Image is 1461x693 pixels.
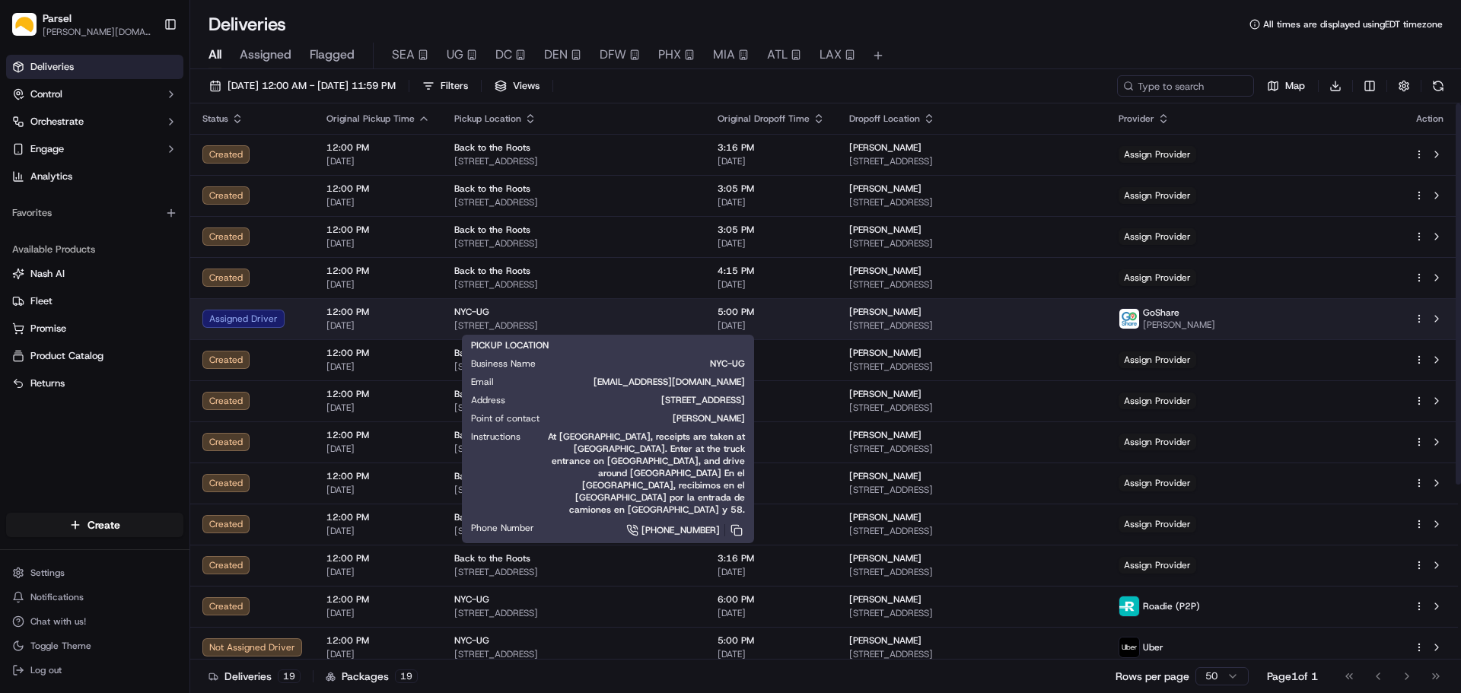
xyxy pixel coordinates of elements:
img: uber-new-logo.jpeg [1119,637,1139,657]
span: 3:16 PM [718,552,825,564]
span: 4:15 PM [718,388,825,400]
span: [STREET_ADDRESS] [849,155,1094,167]
span: Parsel [43,11,72,26]
span: [DATE] [326,319,430,332]
span: [DATE] [326,155,430,167]
span: 3:16 PM [718,347,825,359]
span: [STREET_ADDRESS] [454,155,693,167]
button: Views [488,75,546,97]
span: DC [495,46,512,64]
a: Powered byPylon [107,335,184,348]
img: goshare_logo.png [1119,309,1139,329]
div: 19 [278,669,301,683]
span: Back to the Roots [454,347,530,359]
span: [EMAIL_ADDRESS][DOMAIN_NAME] [518,376,745,388]
span: 12:00 PM [326,429,430,441]
a: 📗Knowledge Base [9,293,123,320]
button: Refresh [1428,75,1449,97]
div: Start new chat [68,145,250,161]
span: 12:00 PM [326,552,430,564]
span: Returns [30,377,65,390]
span: 3:05 PM [718,429,825,441]
span: [STREET_ADDRESS] [849,443,1094,455]
span: [STREET_ADDRESS] [849,402,1094,414]
span: 12:00 PM [326,388,430,400]
span: 12:00 PM [326,306,430,318]
a: 💻API Documentation [123,293,250,320]
div: Deliveries [208,669,301,684]
button: Engage [6,137,183,161]
img: Nash [15,15,46,46]
span: [PERSON_NAME] [564,412,745,424]
span: DFW [600,46,626,64]
span: [STREET_ADDRESS] [454,607,693,619]
span: [DATE] [718,443,825,455]
button: Nash AI [6,262,183,286]
button: [PERSON_NAME][DOMAIN_NAME][EMAIL_ADDRESS][PERSON_NAME][DOMAIN_NAME] [43,26,151,38]
button: Returns [6,371,183,396]
div: Available Products [6,237,183,262]
button: Log out [6,660,183,681]
span: [PERSON_NAME] [849,306,921,318]
button: Settings [6,562,183,583]
span: 12:00 PM [326,347,430,359]
button: Filters [415,75,475,97]
span: 12:00 PM [326,511,430,523]
span: Pylon [151,336,184,348]
span: 3:16 PM [718,141,825,154]
span: [PERSON_NAME] [849,224,921,236]
span: Settings [30,567,65,579]
a: Promise [12,322,177,335]
span: [PERSON_NAME] [849,470,921,482]
h1: Deliveries [208,12,286,37]
span: 12:00 PM [326,265,430,277]
span: [DATE] [326,484,430,496]
span: Dropoff Location [849,113,920,125]
span: [STREET_ADDRESS] [849,607,1094,619]
span: Back to the Roots [454,141,530,154]
span: Back to the Roots [454,265,530,277]
span: NYC-UG [454,634,489,647]
a: Nash AI [12,267,177,281]
div: Past conversations [15,198,102,210]
p: Welcome 👋 [15,61,277,85]
img: 1755196953914-cd9d9cba-b7f7-46ee-b6f5-75ff69acacf5 [32,145,59,173]
span: [STREET_ADDRESS] [530,394,745,406]
span: Create [88,517,120,532]
span: Status [202,113,228,125]
div: 📗 [15,300,27,313]
span: Uber [1143,641,1163,653]
span: [PERSON_NAME] [849,552,921,564]
span: Email [471,376,494,388]
span: Knowledge Base [30,299,116,314]
span: Roadie (P2P) [1143,600,1200,612]
span: Provider [1119,113,1154,125]
span: 3:05 PM [718,183,825,195]
span: [PERSON_NAME] [849,141,921,154]
span: 12:00 PM [326,141,430,154]
span: Assign Provider [1119,557,1196,574]
span: 3:05 PM [718,224,825,236]
button: Chat with us! [6,611,183,632]
span: Phone Number [471,522,534,534]
div: Action [1414,113,1446,125]
span: Deliveries [30,60,74,74]
span: Assign Provider [1119,393,1196,409]
span: [DATE] [718,648,825,660]
span: [DATE] 12:00 AM - [DATE] 11:59 PM [228,79,396,93]
span: [STREET_ADDRESS] [454,443,693,455]
a: Deliveries [6,55,183,79]
span: ATL [767,46,788,64]
span: Assign Provider [1119,228,1196,245]
span: All [208,46,221,64]
span: [PERSON_NAME] [47,236,123,248]
p: Rows per page [1116,669,1189,684]
span: Assign Provider [1119,516,1196,532]
span: [STREET_ADDRESS] [454,319,693,332]
span: Control [30,87,62,101]
span: [STREET_ADDRESS] [454,648,693,660]
button: ParselParsel[PERSON_NAME][DOMAIN_NAME][EMAIL_ADDRESS][PERSON_NAME][DOMAIN_NAME] [6,6,158,43]
span: [DATE] [718,237,825,250]
span: [STREET_ADDRESS] [849,648,1094,660]
span: API Documentation [144,299,244,314]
